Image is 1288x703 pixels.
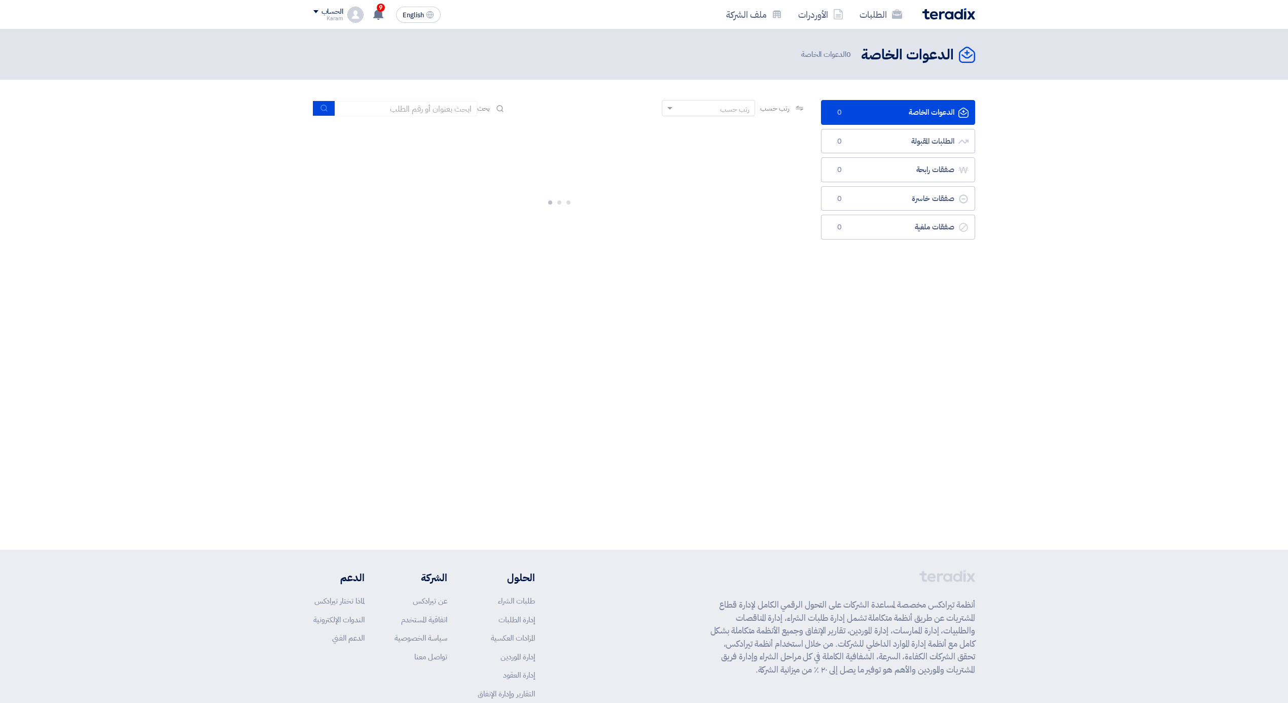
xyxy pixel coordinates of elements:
[851,3,910,26] a: الطلبات
[403,12,424,19] span: English
[478,570,535,585] li: الحلول
[395,570,447,585] li: الشركة
[498,614,535,625] a: إدارة الطلبات
[477,103,490,114] span: بحث
[834,194,846,204] span: 0
[313,16,343,21] div: Karam
[821,157,975,182] a: صفقات رابحة0
[801,49,853,60] span: الدعوات الخاصة
[396,7,441,23] button: English
[395,632,447,644] a: سياسة الخصوصية
[821,100,975,125] a: الدعوات الخاصة0
[760,103,789,114] span: رتب حسب
[413,595,447,607] a: عن تيرادكس
[503,669,535,681] a: إدارة العقود
[834,165,846,175] span: 0
[834,137,846,147] span: 0
[710,598,975,676] p: أنظمة تيرادكس مخصصة لمساعدة الشركات على التحول الرقمي الكامل لإدارة قطاع المشتريات عن طريق أنظمة ...
[414,651,447,662] a: تواصل معنا
[861,45,954,65] h2: الدعوات الخاصة
[821,215,975,240] a: صفقات ملغية0
[500,651,535,662] a: إدارة الموردين
[491,632,535,644] a: المزادات العكسية
[321,8,343,16] div: الحساب
[313,614,365,625] a: الندوات الإلكترونية
[821,186,975,211] a: صفقات خاسرة0
[834,222,846,232] span: 0
[347,7,364,23] img: profile_test.png
[718,3,790,26] a: ملف الشركة
[720,104,749,115] div: رتب حسب
[314,595,365,607] a: لماذا تختار تيرادكس
[313,570,365,585] li: الدعم
[498,595,535,607] a: طلبات الشراء
[922,8,975,20] img: Teradix logo
[478,688,535,699] a: التقارير وإدارة الإنفاق
[790,3,851,26] a: الأوردرات
[335,101,477,116] input: ابحث بعنوان أو رقم الطلب
[821,129,975,154] a: الطلبات المقبولة0
[834,108,846,118] span: 0
[401,614,447,625] a: اتفاقية المستخدم
[332,632,365,644] a: الدعم الفني
[377,4,385,12] span: 9
[846,49,851,60] span: 0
